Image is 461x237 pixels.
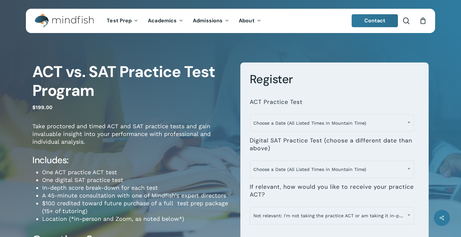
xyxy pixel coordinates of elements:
li: A 45-minute consultation with one of Mindfish’s expert directors [42,192,231,199]
a: Academics [143,18,188,24]
a: Cart [419,17,426,24]
span: Contact [364,17,386,24]
span: Not relevant: I'm not taking the practice ACT or am taking it in-person [250,207,414,224]
li: One digital SAT practice test [42,176,231,184]
h3: Register [250,72,419,87]
span: Choose a Date (All Listed Times in Mountain Time) [250,116,414,130]
span: Test Prep [107,17,132,24]
label: Digital SAT Practice Test (choose a different date than above) [250,137,414,152]
a: About [234,18,266,24]
span: Choose a Date (All Listed Times in Mountain Time) [250,114,414,132]
a: Contact [352,14,398,27]
header: Main Menu [26,9,435,33]
h4: Includes: [32,154,231,166]
span: $ [32,104,36,110]
span: Admissions [193,17,223,24]
a: Test Prep [102,18,143,24]
span: Choose a Date (All Listed Times in Mountain Time) [250,161,414,178]
a: Admissions [188,18,234,24]
li: Location (*in-person and Zoom, as noted below*) [42,215,231,223]
li: In-depth score break-down for each test [42,184,231,192]
li: One ACT practice ACT test [42,168,231,176]
span: Choose a Date (All Listed Times in Mountain Time) [250,163,414,176]
span: About [239,17,255,24]
li: $100 credited toward future purchase of a full test prep package (15+ of tutoring) [42,199,231,215]
iframe: Chatbot [418,194,452,228]
label: If relevant, how would you like to receive your practice ACT? [250,183,414,198]
span: Not relevant: I'm not taking the practice ACT or am taking it in-person [250,209,414,222]
p: Take proctored and timed ACT and SAT practice tests and gain invaluable insight into your perform... [32,122,231,154]
span: Academics [148,17,177,24]
label: ACT Practice Test [250,98,302,106]
bdi: 199.00 [32,104,52,110]
nav: Main Menu [102,9,266,33]
h1: ACT vs. SAT Practice Test Program [32,62,231,100]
